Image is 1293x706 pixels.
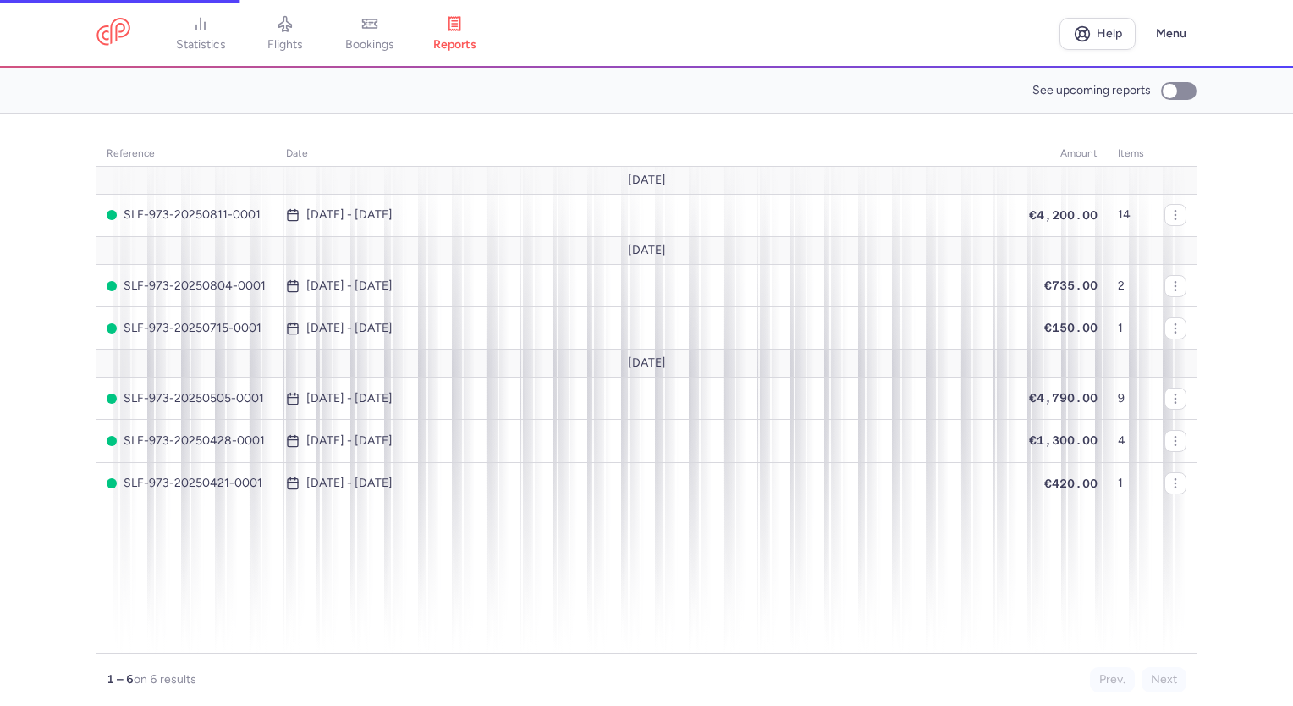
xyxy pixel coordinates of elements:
span: [DATE] [628,174,666,187]
td: 9 [1108,378,1154,420]
th: reference [96,141,276,167]
span: €4,790.00 [1029,391,1098,405]
time: [DATE] - [DATE] [306,208,393,222]
td: 1 [1108,307,1154,350]
a: reports [412,15,497,52]
span: SLF-973-20250804-0001 [107,279,266,293]
span: €150.00 [1044,321,1098,334]
time: [DATE] - [DATE] [306,434,393,448]
th: amount [1019,141,1108,167]
span: SLF-973-20250505-0001 [107,392,266,405]
td: 1 [1108,462,1154,505]
span: on 6 results [134,672,196,687]
span: Help [1097,27,1122,40]
span: See upcoming reports [1032,84,1151,97]
span: SLF-973-20250428-0001 [107,434,266,448]
span: [DATE] [628,356,666,370]
button: Menu [1146,18,1197,50]
time: [DATE] - [DATE] [306,279,393,293]
span: SLF-973-20250421-0001 [107,477,266,490]
button: Prev. [1090,667,1135,692]
th: items [1108,141,1154,167]
a: CitizenPlane red outlined logo [96,18,130,49]
span: €735.00 [1044,279,1098,292]
time: [DATE] - [DATE] [306,477,393,490]
span: SLF-973-20250811-0001 [107,208,266,222]
td: 4 [1108,420,1154,462]
span: reports [433,37,476,52]
span: flights [267,37,303,52]
a: flights [243,15,327,52]
span: bookings [345,37,394,52]
button: Next [1142,667,1186,692]
th: date [276,141,1019,167]
a: Help [1059,18,1136,50]
span: €1,300.00 [1029,433,1098,447]
time: [DATE] - [DATE] [306,322,393,335]
span: €420.00 [1044,477,1098,490]
span: [DATE] [628,244,666,257]
time: [DATE] - [DATE] [306,392,393,405]
td: 14 [1108,194,1154,236]
span: €4,200.00 [1029,208,1098,222]
td: 2 [1108,265,1154,307]
strong: 1 – 6 [107,672,134,687]
a: statistics [158,15,243,52]
span: SLF-973-20250715-0001 [107,322,266,335]
a: bookings [327,15,412,52]
span: statistics [176,37,226,52]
